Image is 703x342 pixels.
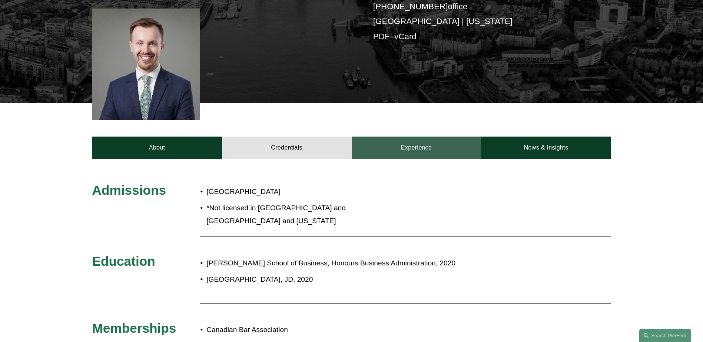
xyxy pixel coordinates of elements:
a: [PHONE_NUMBER] [373,2,448,11]
p: [GEOGRAPHIC_DATA], JD, 2020 [206,273,546,286]
a: vCard [394,32,417,41]
span: Education [92,254,155,268]
a: Experience [352,137,481,159]
p: *Not licensed in [GEOGRAPHIC_DATA] and [GEOGRAPHIC_DATA] and [US_STATE] [206,202,395,227]
a: About [92,137,222,159]
a: Credentials [222,137,352,159]
a: PDF [373,32,390,41]
a: News & Insights [481,137,611,159]
p: Canadian Bar Association [206,323,546,336]
a: Search this site [639,329,691,342]
p: [PERSON_NAME] School of Business, Honours Business Administration, 2020 [206,257,546,270]
span: Admissions [92,183,166,197]
p: [GEOGRAPHIC_DATA] [206,185,395,198]
span: Memberships [92,321,176,335]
